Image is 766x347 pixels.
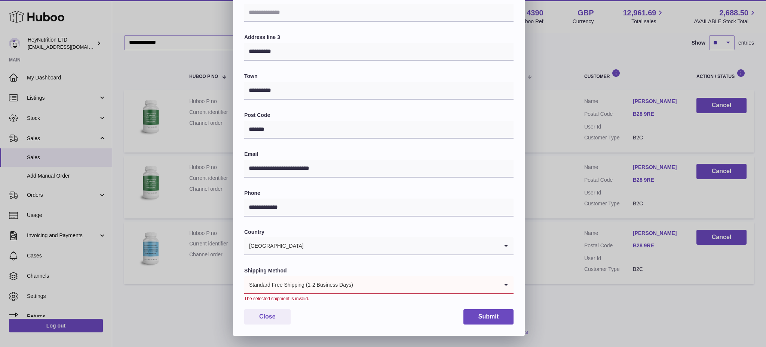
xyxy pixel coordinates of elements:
button: Submit [463,309,514,325]
span: Standard Free Shipping (1-2 Business Days) [244,276,353,293]
input: Search for option [353,276,499,293]
label: Address line 3 [244,34,514,41]
div: Search for option [244,276,514,294]
label: Country [244,229,514,236]
button: Close [244,309,291,325]
label: Town [244,73,514,80]
label: Post Code [244,112,514,119]
div: Search for option [244,237,514,255]
label: Shipping Method [244,267,514,274]
div: The selected shipment is invalid. [244,296,514,302]
label: Phone [244,190,514,197]
input: Search for option [304,237,499,254]
label: Email [244,151,514,158]
span: [GEOGRAPHIC_DATA] [244,237,304,254]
